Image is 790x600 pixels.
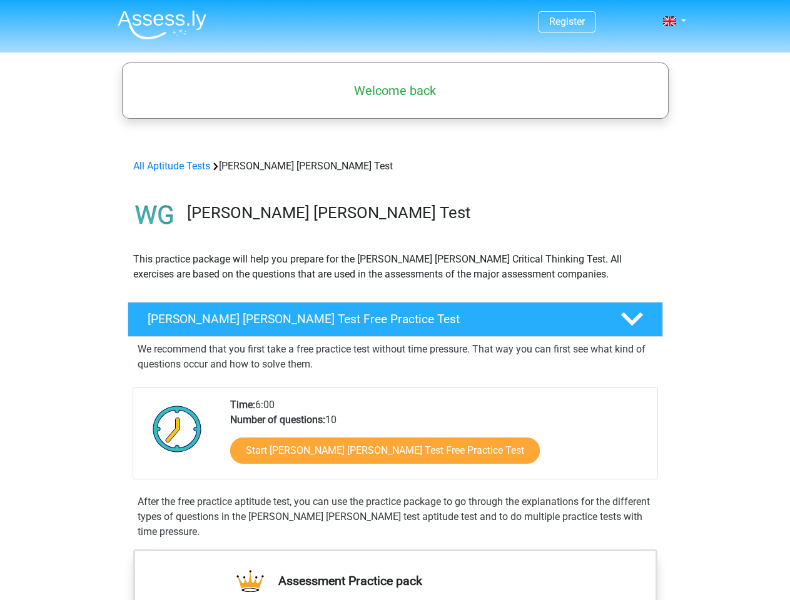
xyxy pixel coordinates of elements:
b: Number of questions: [230,414,325,426]
a: Start [PERSON_NAME] [PERSON_NAME] Test Free Practice Test [230,437,540,464]
img: Clock [146,397,209,460]
div: 6:00 10 [221,397,657,479]
div: After the free practice aptitude test, you can use the practice package to go through the explana... [133,494,658,539]
a: All Aptitude Tests [133,160,210,172]
p: We recommend that you first take a free practice test without time pressure. That way you can fir... [138,342,653,372]
img: Assessly [118,10,206,39]
h3: [PERSON_NAME] [PERSON_NAME] Test [187,203,653,222]
a: Register [549,16,585,27]
div: [PERSON_NAME] [PERSON_NAME] Test [128,159,662,174]
h4: [PERSON_NAME] [PERSON_NAME] Test Free Practice Test [148,312,600,326]
p: This practice package will help you prepare for the [PERSON_NAME] [PERSON_NAME] Critical Thinking... [133,252,657,282]
a: [PERSON_NAME] [PERSON_NAME] Test Free Practice Test [123,302,668,337]
img: watson glaser test [128,189,181,242]
b: Time: [230,399,255,411]
h5: Welcome back [128,83,662,98]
